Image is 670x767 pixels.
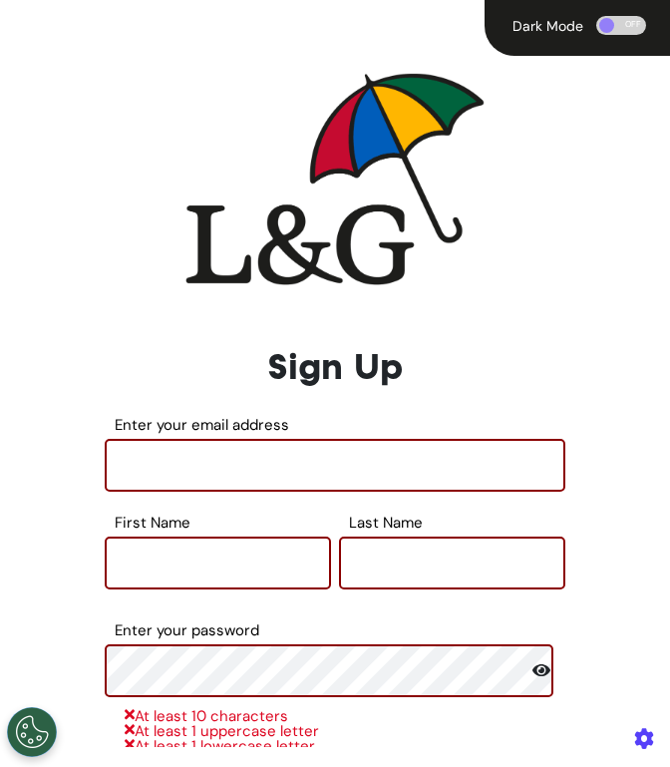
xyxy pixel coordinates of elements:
button: Open Preferences [7,707,57,757]
div: Dark Mode [508,19,586,33]
span: At least 10 characters [125,706,288,726]
span: At least 1 lowercase letter [125,736,315,756]
div: OFF [596,16,646,35]
label: Enter your email address [105,419,565,431]
label: First Name [105,517,331,529]
label: Enter your password [105,624,565,636]
label: Last Name [339,517,565,529]
span: At least 1 uppercase letter [125,721,319,741]
div: Sign Up [105,340,565,394]
img: company logo [185,73,485,285]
